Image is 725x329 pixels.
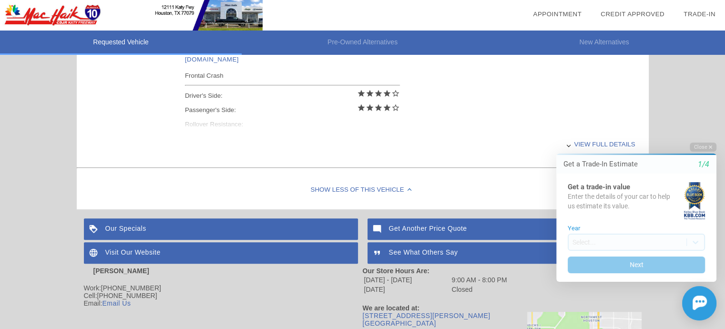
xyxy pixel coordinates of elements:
img: ic_format_quote_white_24dp_2x.png [368,242,389,264]
img: ic_language_white_24dp_2x.png [84,242,105,264]
i: star_border [391,89,400,98]
span: [PHONE_NUMBER] [101,284,161,292]
i: star [383,89,391,98]
i: star [366,89,374,98]
div: Frontal Crash [185,70,400,82]
li: Pre-Owned Alternatives [242,31,483,55]
td: Closed [451,285,508,294]
a: Appointment [533,10,582,18]
i: star [383,103,391,112]
div: View full details [185,133,635,156]
div: Cell: [84,292,363,299]
td: [DATE] [364,285,450,294]
a: Trade-In [684,10,715,18]
a: Get Another Price Quote [368,218,642,240]
span: [PHONE_NUMBER] [97,292,157,299]
a: Visit Our Website [84,242,358,264]
i: star [357,103,366,112]
a: See What Others Say [368,242,642,264]
div: Show Less of this Vehicle [77,171,649,209]
img: ic_mode_comment_white_24dp_2x.png [368,218,389,240]
i: star_border [391,103,400,112]
div: Email: [84,299,363,307]
i: star [374,103,383,112]
strong: [PERSON_NAME] [93,267,149,275]
div: Work: [84,284,363,292]
img: ic_loyalty_white_24dp_2x.png [84,218,105,240]
iframe: Chat Assistance [536,134,725,329]
strong: Our Store Hours Are: [363,267,429,275]
a: [STREET_ADDRESS][PERSON_NAME][GEOGRAPHIC_DATA] [363,312,490,327]
strong: We are located at: [363,304,420,312]
div: Driver's Side: [185,89,400,103]
li: New Alternatives [483,31,725,55]
i: star [374,89,383,98]
div: Passenger's Side: [185,103,400,117]
i: star [357,89,366,98]
i: star [366,103,374,112]
a: Email Us [102,299,131,307]
td: 9:00 AM - 8:00 PM [451,276,508,284]
td: [DATE] - [DATE] [364,276,450,284]
a: Credit Approved [601,10,664,18]
a: Our Specials [84,218,358,240]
